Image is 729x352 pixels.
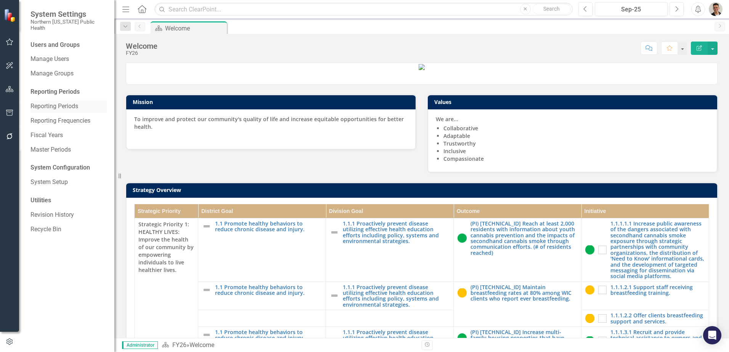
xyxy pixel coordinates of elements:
div: Open Intercom Messenger [703,326,721,344]
img: In Progress [585,285,594,294]
a: (PI) [TECHNICAL_ID] Increase multi-family housing properties that have smoke free policies by at ... [470,329,577,347]
a: 1.1.1.2.1 Support staff receiving breastfeeding training. [610,284,705,296]
a: 1.1.1.2.2 Offer clients breastfeeding support and services. [610,312,705,324]
div: Sep-25 [597,5,665,14]
strong: Collaborative [443,125,478,132]
td: Double-Click to Edit Right Click for Context Menu [581,282,709,310]
div: FY26 [126,50,157,56]
a: (PI) [TECHNICAL_ID] Maintain breastfeeding rates at 80% among WIC clients who report ever breastf... [470,284,577,302]
img: Not Defined [202,222,211,231]
a: 1.1 Promote healthy behaviors to reduce chronic disease and injury. [215,284,322,296]
strong: We are... [436,115,458,123]
a: Reporting Periods [31,102,107,111]
img: On Target [585,336,594,346]
td: Double-Click to Edit Right Click for Context Menu [581,310,709,327]
strong: Trustworthy [443,140,476,147]
a: Reporting Frequencies [31,117,107,125]
div: Welcome [126,42,157,50]
span: Search [543,6,560,12]
td: Double-Click to Edit Right Click for Context Menu [326,218,454,282]
span: Strategic Priority 1: HEALTHY LIVES: Improve the health of our community by empowering individual... [138,221,194,274]
a: System Setup [31,178,107,187]
h3: Mission [133,99,412,105]
span: Administrator [122,341,158,349]
td: Double-Click to Edit Right Click for Context Menu [454,282,581,326]
img: Not Defined [330,336,339,346]
td: Double-Click to Edit Right Click for Context Menu [326,282,454,310]
a: 1.1 Promote healthy behaviors to reduce chronic disease and injury. [215,329,322,341]
td: Double-Click to Edit Right Click for Context Menu [454,218,581,282]
a: Manage Users [31,55,107,64]
button: Sep-25 [595,2,668,16]
div: Reporting Periods [31,88,107,96]
td: Double-Click to Edit Right Click for Context Menu [198,218,326,282]
input: Search ClearPoint... [154,3,573,16]
a: 1.1 Promote healthy behaviors to reduce chronic disease and injury. [215,221,322,232]
img: On Target [585,245,594,254]
a: Fiscal Years [31,131,107,140]
img: ClearPoint Strategy [4,9,17,22]
strong: To improve and protect our community's quality of life and increase equitable opportunities for b... [134,115,404,130]
strong: Inclusive [443,147,466,155]
td: Double-Click to Edit Right Click for Context Menu [581,218,709,282]
span: System Settings [31,10,107,19]
small: Northern [US_STATE] Public Health [31,19,107,31]
div: System Configuration [31,163,107,172]
strong: Adaptable [443,132,470,139]
a: Recycle Bin [31,225,107,234]
div: Welcome [189,341,214,349]
img: On Target [458,234,467,243]
a: (PI) [TECHNICAL_ID] Reach at least 2,000 residents with information about youth cannabis preventi... [470,221,577,256]
a: Revision History [31,211,107,219]
button: Search [533,4,571,14]
img: Mike Escobar [709,2,723,16]
img: Not Defined [202,285,211,294]
div: » [162,341,416,350]
h3: Strategy Overview [133,187,713,193]
a: Master Periods [31,146,107,154]
a: Manage Groups [31,69,107,78]
a: 1.1.1 Proactively prevent disease utilizing effective health education efforts including policy, ... [343,221,450,244]
img: In Progress [458,288,467,298]
strong: Compassionate [443,155,484,162]
h3: Values [434,99,713,105]
div: Users and Groups [31,41,107,50]
img: In Progress [585,314,594,323]
div: Welcome [165,24,225,33]
img: Not Defined [202,330,211,339]
a: 1.1.1.1.1 Increase public awareness of the dangers associated with secondhand cannabis smoke expo... [610,221,705,279]
div: Utilities [31,196,107,205]
img: On Target [458,333,467,342]
a: FY26 [172,341,186,349]
img: Not Defined [330,228,339,237]
a: 1.1.1 Proactively prevent disease utilizing effective health education efforts including policy, ... [343,284,450,308]
td: Double-Click to Edit Right Click for Context Menu [198,282,326,310]
img: image%20v3.png [419,64,425,70]
img: Not Defined [330,291,339,300]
